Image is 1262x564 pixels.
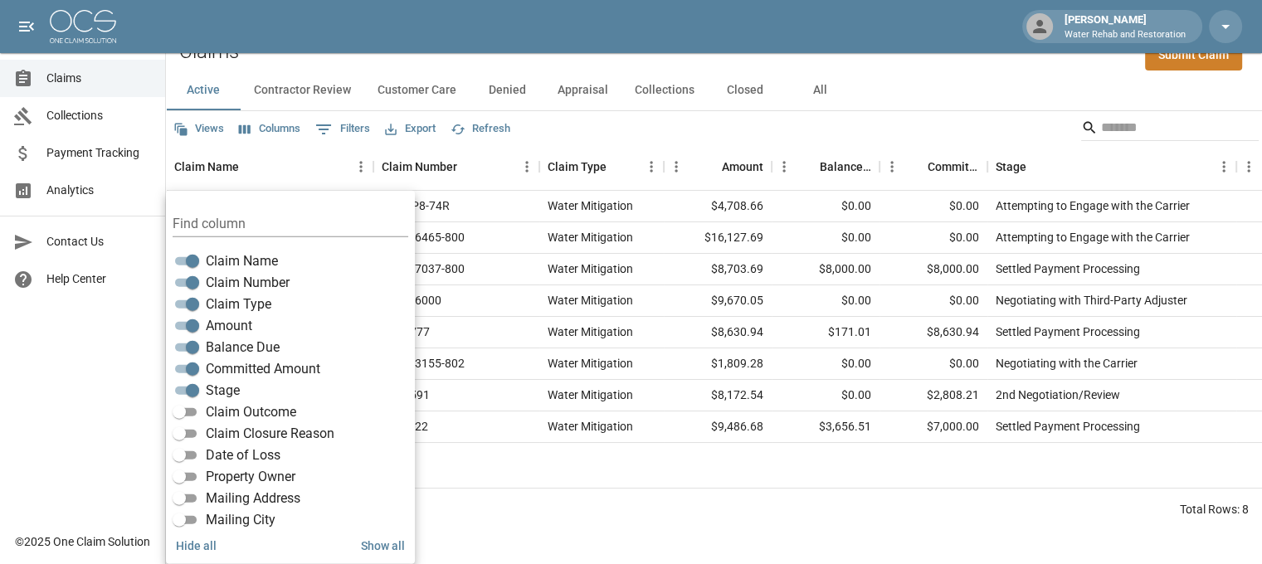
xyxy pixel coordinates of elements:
[1211,154,1236,179] button: Menu
[772,254,880,285] div: $8,000.00
[664,191,772,222] div: $4,708.66
[457,155,480,178] button: Sort
[664,154,689,179] button: Menu
[514,154,539,179] button: Menu
[996,418,1140,435] div: Settled Payment Processing
[820,143,871,190] div: Balance Due
[1081,114,1259,144] div: Search
[904,155,928,178] button: Sort
[46,233,152,250] span: Contact Us
[664,317,772,348] div: $8,630.94
[381,116,440,142] button: Export
[364,70,470,110] button: Customer Care
[996,323,1140,340] div: Settled Payment Processing
[880,411,987,443] div: $7,000.00
[664,348,772,380] div: $1,809.28
[664,254,772,285] div: $8,703.69
[544,70,621,110] button: Appraisal
[772,285,880,317] div: $0.00
[607,155,630,178] button: Sort
[880,154,904,179] button: Menu
[206,381,240,401] span: Stage
[206,359,320,379] span: Committed Amount
[772,222,880,254] div: $0.00
[166,70,241,110] button: Active
[548,355,633,372] div: Water Mitigation
[880,285,987,317] div: $0.00
[708,70,782,110] button: Closed
[621,70,708,110] button: Collections
[166,70,1262,110] div: dynamic tabs
[470,70,544,110] button: Denied
[880,380,987,411] div: $2,808.21
[206,467,295,487] span: Property Owner
[880,317,987,348] div: $8,630.94
[772,154,797,179] button: Menu
[206,445,280,465] span: Date of Loss
[206,294,271,314] span: Claim Type
[664,143,772,190] div: Amount
[782,70,857,110] button: All
[46,107,152,124] span: Collections
[664,411,772,443] div: $9,486.68
[880,143,987,190] div: Committed Amount
[996,355,1138,372] div: Negotiating with the Carrier
[10,10,43,43] button: open drawer
[166,191,415,564] div: Select columns
[354,530,412,561] button: Show all
[169,116,228,142] button: Views
[166,143,373,190] div: Claim Name
[996,387,1120,403] div: 2nd Negotiation/Review
[174,143,239,190] div: Claim Name
[664,222,772,254] div: $16,127.69
[722,143,763,190] div: Amount
[1058,12,1192,41] div: [PERSON_NAME]
[206,316,252,336] span: Amount
[987,143,1236,190] div: Stage
[548,143,607,190] div: Claim Type
[1236,154,1261,179] button: Menu
[928,143,979,190] div: Committed Amount
[1145,40,1242,70] a: Submit Claim
[50,10,116,43] img: ocs-logo-white-transparent.png
[880,222,987,254] div: $0.00
[382,229,465,246] div: 011716465-800
[46,182,152,199] span: Analytics
[206,338,280,357] span: Balance Due
[1065,28,1186,42] p: Water Rehab and Restoration
[772,348,880,380] div: $0.00
[206,273,290,293] span: Claim Number
[235,116,305,142] button: Select columns
[548,387,633,403] div: Water Mitigation
[1180,501,1249,518] div: Total Rows: 8
[348,154,373,179] button: Menu
[239,155,262,178] button: Sort
[880,348,987,380] div: $0.00
[46,270,152,288] span: Help Center
[206,402,296,422] span: Claim Outcome
[664,285,772,317] div: $9,670.05
[373,143,539,190] div: Claim Number
[772,380,880,411] div: $0.00
[548,418,633,435] div: Water Mitigation
[446,116,514,142] button: Refresh
[311,116,374,143] button: Show filters
[382,197,450,214] div: 43-88P8-74R
[996,260,1140,277] div: Settled Payment Processing
[548,229,633,246] div: Water Mitigation
[539,143,664,190] div: Claim Type
[797,155,820,178] button: Sort
[772,411,880,443] div: $3,656.51
[382,260,465,277] div: 057977037-800
[46,70,152,87] span: Claims
[996,292,1187,309] div: Negotiating with Third-Party Adjuster
[241,70,364,110] button: Contractor Review
[639,154,664,179] button: Menu
[996,229,1190,246] div: Attempting to Engage with the Carrier
[1026,155,1050,178] button: Sort
[169,530,223,561] button: Hide all
[382,355,465,372] div: 026123155-802
[880,254,987,285] div: $8,000.00
[548,260,633,277] div: Water Mitigation
[772,317,880,348] div: $171.01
